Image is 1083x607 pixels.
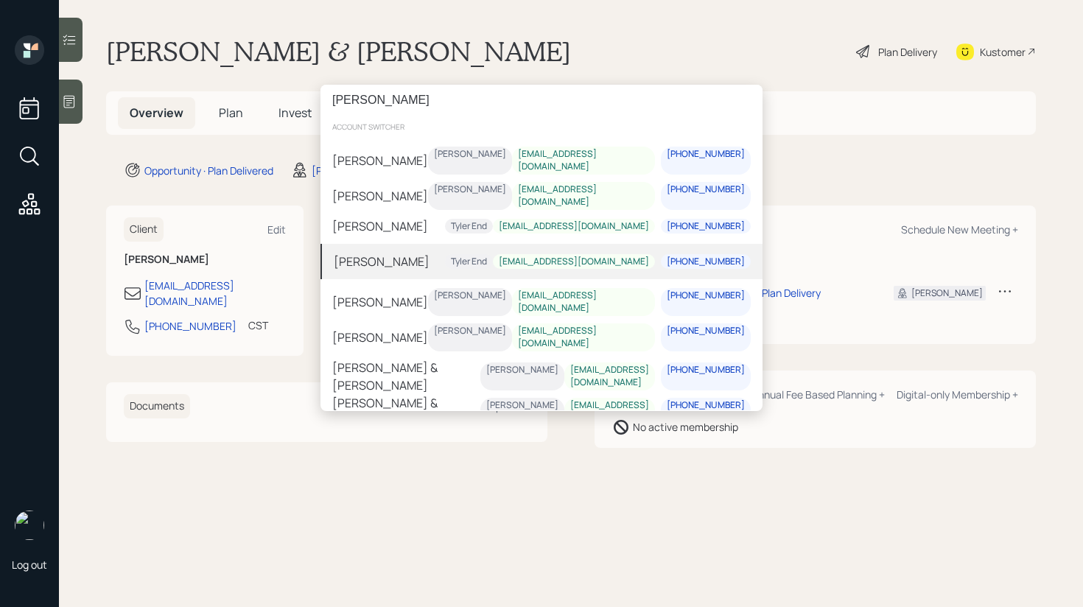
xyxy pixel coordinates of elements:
div: [PERSON_NAME] [434,148,506,161]
div: [EMAIL_ADDRESS][DOMAIN_NAME] [518,148,649,173]
div: [PERSON_NAME] [434,290,506,302]
div: [PERSON_NAME] & [PERSON_NAME] [332,394,480,429]
div: Tyler End [451,220,487,233]
div: [EMAIL_ADDRESS][DOMAIN_NAME] [499,220,649,233]
div: [PHONE_NUMBER] [667,400,745,413]
div: [EMAIL_ADDRESS][DOMAIN_NAME] [518,290,649,315]
div: [PERSON_NAME] [332,217,428,235]
div: [EMAIL_ADDRESS][DOMAIN_NAME] [570,400,649,425]
div: [PERSON_NAME] [334,253,430,270]
div: [PERSON_NAME] [332,329,428,346]
div: [PERSON_NAME] [486,365,558,377]
div: [PHONE_NUMBER] [667,290,745,302]
div: [EMAIL_ADDRESS][DOMAIN_NAME] [518,325,649,350]
div: [PHONE_NUMBER] [667,148,745,161]
div: [PERSON_NAME] [486,400,558,413]
div: [EMAIL_ADDRESS][DOMAIN_NAME] [518,183,649,208]
div: [PHONE_NUMBER] [667,256,745,268]
div: [PERSON_NAME] [434,325,506,337]
div: [EMAIL_ADDRESS][DOMAIN_NAME] [570,365,649,390]
div: [PHONE_NUMBER] [667,183,745,196]
input: Type a command or search… [320,85,763,116]
div: Tyler End [451,256,487,268]
div: [PHONE_NUMBER] [667,325,745,337]
div: [PERSON_NAME] [434,183,506,196]
div: account switcher [320,116,763,138]
div: [PERSON_NAME] [332,293,428,311]
div: [PERSON_NAME] & [PERSON_NAME] [332,359,480,394]
div: [PERSON_NAME] [332,152,428,169]
div: [PERSON_NAME] [332,187,428,205]
div: [PHONE_NUMBER] [667,220,745,233]
div: [EMAIL_ADDRESS][DOMAIN_NAME] [499,256,649,268]
div: [PHONE_NUMBER] [667,365,745,377]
